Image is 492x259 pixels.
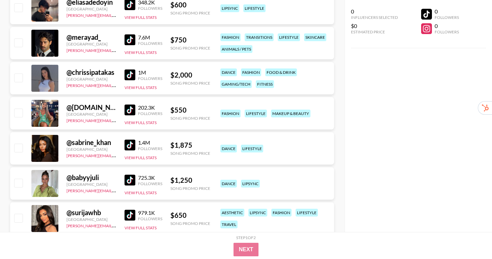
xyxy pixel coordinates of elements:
[170,141,210,149] div: $ 1,875
[170,151,210,156] div: Song Promo Price
[125,225,157,230] button: View Full Stats
[125,210,135,221] img: TikTok
[138,139,162,146] div: 1.4M
[66,222,166,228] a: [PERSON_NAME][EMAIL_ADDRESS][DOMAIN_NAME]
[220,180,237,188] div: dance
[248,209,267,217] div: lipsync
[241,68,261,76] div: fashion
[138,104,162,111] div: 202.3K
[170,36,210,44] div: $ 750
[351,8,398,15] div: 0
[66,182,116,187] div: [GEOGRAPHIC_DATA]
[66,217,116,222] div: [GEOGRAPHIC_DATA]
[170,106,210,114] div: $ 550
[138,6,162,11] div: Followers
[304,33,326,41] div: skincare
[170,186,210,191] div: Song Promo Price
[170,81,210,86] div: Song Promo Price
[220,110,241,117] div: fashion
[170,116,210,121] div: Song Promo Price
[245,110,267,117] div: lifestyle
[66,68,116,77] div: @ chrissipatakas
[351,23,398,29] div: $0
[435,8,459,15] div: 0
[125,34,135,45] img: TikTok
[125,85,157,90] button: View Full Stats
[66,117,166,123] a: [PERSON_NAME][EMAIL_ADDRESS][DOMAIN_NAME]
[125,190,157,195] button: View Full Stats
[220,33,241,41] div: fashion
[125,15,157,20] button: View Full Stats
[243,4,266,12] div: lifestyle
[170,46,210,51] div: Song Promo Price
[435,23,459,29] div: 0
[66,82,166,88] a: [PERSON_NAME][EMAIL_ADDRESS][DOMAIN_NAME]
[66,33,116,41] div: @ merayad_
[170,71,210,79] div: $ 2,000
[170,10,210,16] div: Song Promo Price
[66,147,116,152] div: [GEOGRAPHIC_DATA]
[220,45,252,53] div: animals / pets
[170,221,210,226] div: Song Promo Price
[138,41,162,46] div: Followers
[351,29,398,34] div: Estimated Price
[271,209,292,217] div: fashion
[138,146,162,151] div: Followers
[138,216,162,221] div: Followers
[125,120,157,125] button: View Full Stats
[66,152,198,158] a: [PERSON_NAME][EMAIL_ADDRESS][PERSON_NAME][DOMAIN_NAME]
[125,50,157,55] button: View Full Stats
[66,208,116,217] div: @ surijawhb
[278,33,300,41] div: lifestyle
[138,111,162,116] div: Followers
[220,80,252,88] div: gaming/tech
[66,112,116,117] div: [GEOGRAPHIC_DATA]
[271,110,310,117] div: makeup & beauty
[125,69,135,80] img: TikTok
[66,103,116,112] div: @ [DOMAIN_NAME]
[435,15,459,20] div: Followers
[220,221,238,228] div: travel
[66,138,116,147] div: @ sabrine_khan
[458,225,484,251] iframe: Drift Widget Chat Controller
[66,77,116,82] div: [GEOGRAPHIC_DATA]
[138,76,162,81] div: Followers
[66,173,116,182] div: @ babyyjuli
[138,181,162,186] div: Followers
[125,155,157,160] button: View Full Stats
[236,235,256,240] div: Step 1 of 2
[234,243,259,256] button: Next
[170,211,210,220] div: $ 650
[256,80,274,88] div: fitness
[296,209,318,217] div: lifestyle
[220,68,237,76] div: dance
[170,1,210,9] div: $ 600
[125,175,135,185] img: TikTok
[138,209,162,216] div: 979.1K
[66,187,198,193] a: [PERSON_NAME][EMAIL_ADDRESS][PERSON_NAME][DOMAIN_NAME]
[351,15,398,20] div: Influencers Selected
[66,11,166,18] a: [PERSON_NAME][EMAIL_ADDRESS][DOMAIN_NAME]
[138,174,162,181] div: 725.3K
[66,47,230,53] a: [PERSON_NAME][EMAIL_ADDRESS][PERSON_NAME][PERSON_NAME][DOMAIN_NAME]
[66,41,116,47] div: [GEOGRAPHIC_DATA]
[170,176,210,184] div: $ 1,250
[241,145,263,152] div: lifestyle
[241,180,260,188] div: lipsync
[125,140,135,150] img: TikTok
[220,145,237,152] div: dance
[220,4,239,12] div: lipsync
[66,6,116,11] div: [GEOGRAPHIC_DATA]
[125,105,135,115] img: TikTok
[138,34,162,41] div: 7.6M
[245,33,274,41] div: transitions
[435,29,459,34] div: Followers
[265,68,297,76] div: food & drink
[138,69,162,76] div: 1M
[220,209,244,217] div: aesthetic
